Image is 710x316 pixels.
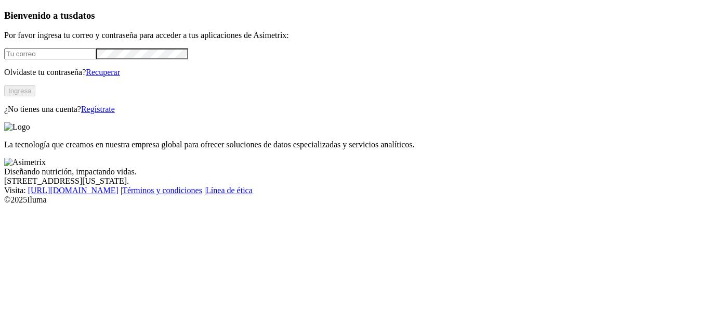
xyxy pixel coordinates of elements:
p: La tecnología que creamos en nuestra empresa global para ofrecer soluciones de datos especializad... [4,140,706,149]
p: ¿No tienes una cuenta? [4,105,706,114]
img: Asimetrix [4,158,46,167]
a: Regístrate [81,105,115,113]
p: Por favor ingresa tu correo y contraseña para acceder a tus aplicaciones de Asimetrix: [4,31,706,40]
a: Línea de ética [206,186,253,195]
div: [STREET_ADDRESS][US_STATE]. [4,176,706,186]
button: Ingresa [4,85,35,96]
a: Términos y condiciones [122,186,202,195]
span: datos [73,10,95,21]
div: Diseñando nutrición, impactando vidas. [4,167,706,176]
div: © 2025 Iluma [4,195,706,205]
a: Recuperar [86,68,120,77]
a: [URL][DOMAIN_NAME] [28,186,119,195]
p: Olvidaste tu contraseña? [4,68,706,77]
h3: Bienvenido a tus [4,10,706,21]
div: Visita : | | [4,186,706,195]
img: Logo [4,122,30,132]
input: Tu correo [4,48,96,59]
